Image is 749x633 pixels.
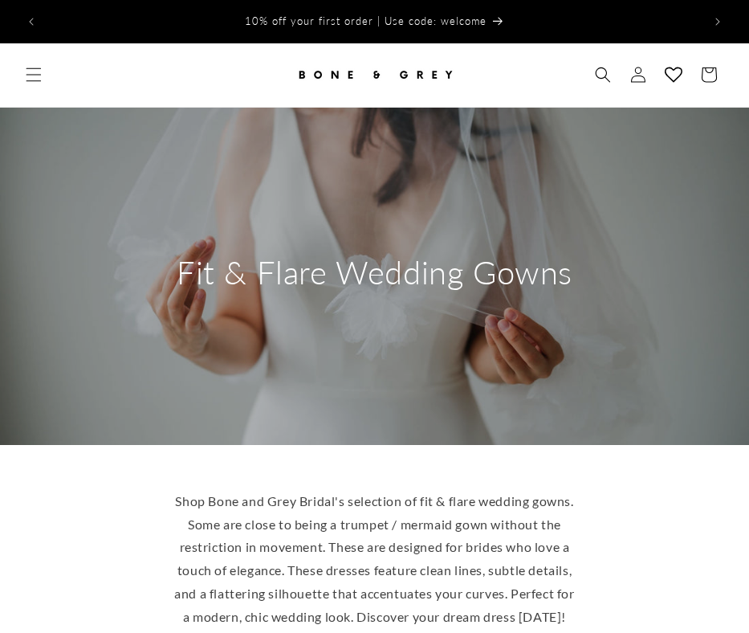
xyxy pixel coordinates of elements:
[14,4,49,39] button: Previous announcement
[288,51,461,99] a: Bone and Grey Bridal
[16,57,51,92] summary: Menu
[700,4,735,39] button: Next announcement
[245,14,486,27] span: 10% off your first order | Use code: welcome
[174,490,576,629] p: Shop Bone and Grey Bridal's selection of fit & flare wedding gowns. Some are close to being a tru...
[295,57,455,92] img: Bone and Grey Bridal
[585,57,621,92] summary: Search
[177,251,572,293] h2: Fit & Flare Wedding Gowns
